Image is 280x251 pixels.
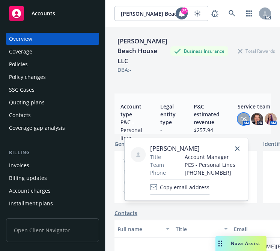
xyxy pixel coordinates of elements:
div: Coverage gap analysis [9,122,65,134]
a: Contacts [114,209,137,217]
span: Open Client Navigator [6,218,99,242]
a: Quoting plans [6,97,99,108]
span: P&C estimated revenue [194,102,220,126]
div: SSC Cases [9,84,35,96]
span: Copy email address [160,183,209,191]
a: Search [224,6,239,21]
div: Drag to move [215,236,225,251]
div: Mailing address [123,168,185,175]
div: Title [176,225,220,233]
span: [PHONE_NUMBER] [185,169,235,177]
span: Service team [238,102,277,110]
div: Installment plans [9,198,53,209]
a: Coverage [6,46,99,58]
div: Full name [117,225,161,233]
button: Copy email address [150,180,209,195]
span: $257.94 [194,126,220,134]
span: Phone [150,169,166,177]
span: Account type [120,102,142,118]
a: close [233,144,242,153]
img: photo [251,113,263,125]
div: DBA: - [117,66,131,74]
button: Full name [114,220,173,238]
a: SSC Cases [6,84,99,96]
span: Legal entity type [160,102,176,126]
div: Business Insurance [170,46,228,56]
span: - [160,126,176,134]
div: Billing updates [9,172,47,184]
a: Switch app [242,6,257,21]
div: [PERSON_NAME] Beach House LLC [114,36,170,66]
span: Accounts [32,10,55,16]
span: DS [240,115,247,123]
a: Policies [6,58,99,70]
span: [PERSON_NAME] [150,144,235,153]
button: Title [173,220,231,238]
div: Invoices [9,159,29,171]
a: Policy changes [6,71,99,83]
a: Contacts [6,109,99,121]
a: Overview [6,33,99,45]
div: Billing [6,149,99,156]
a: Report a Bug [207,6,222,21]
button: Nova Assist [215,236,266,251]
a: Accounts [6,3,99,24]
div: Policy changes [9,71,46,83]
img: photo [265,113,277,125]
span: PCS - Personal Lines [185,161,235,169]
div: Phone number [123,178,185,186]
span: P&C - Personal lines [120,118,142,142]
div: 25 [181,7,188,14]
div: Coverage [9,46,32,58]
span: [PERSON_NAME] Beach House LLC [121,10,186,18]
a: Billing updates [6,172,99,184]
span: Team [150,161,164,169]
span: Account Manager [185,153,235,161]
div: Website [123,157,185,165]
div: Quoting plans [9,97,45,108]
a: Installment plans [6,198,99,209]
span: Nova Assist [231,240,260,247]
a: Account charges [6,185,99,197]
div: Account charges [9,185,51,197]
div: Year business started [123,189,185,197]
div: Overview [9,33,32,45]
div: Policies [9,58,28,70]
span: General info [114,140,146,148]
button: [PERSON_NAME] Beach House LLC [114,6,208,21]
span: Title [150,153,161,161]
a: Start snowing [190,6,205,21]
div: Total Rewards [234,46,279,56]
a: Invoices [6,159,99,171]
a: Coverage gap analysis [6,122,99,134]
div: Contacts [9,109,31,121]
